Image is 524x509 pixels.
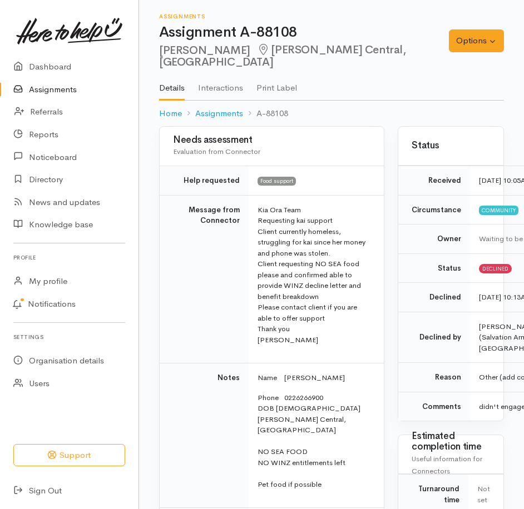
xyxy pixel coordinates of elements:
span: Food support [258,177,296,186]
h2: [PERSON_NAME] [159,44,449,69]
p: Phone 0226266900 DOB [DEMOGRAPHIC_DATA] [PERSON_NAME] Central, [GEOGRAPHIC_DATA] NO SEA FOOD NO W... [258,392,370,490]
td: Circumstance [398,195,470,224]
td: Declined [398,283,470,312]
td: Help requested [160,166,249,196]
a: Interactions [198,68,243,99]
nav: breadcrumb [159,101,504,127]
button: Options [449,29,504,52]
td: Comments [398,392,470,421]
span: [PERSON_NAME] Central, [GEOGRAPHIC_DATA] [159,43,406,69]
h6: Assignments [159,13,449,19]
a: Details [159,68,185,101]
h6: Settings [13,330,125,345]
h1: Assignment A-88108 [159,24,449,41]
li: A-88108 [243,107,288,120]
h3: Status [412,141,490,151]
td: Owner [398,224,470,254]
a: Assignments [195,107,243,120]
td: Status [398,253,470,283]
a: Home [159,107,182,120]
span: Community [479,206,518,214]
span: Declined [479,264,512,273]
h6: Profile [13,250,125,265]
button: Support [13,444,125,467]
h3: Needs assessment [173,135,370,146]
td: Received [398,166,470,196]
span: Useful information for Connectors [412,454,482,476]
td: Notes [160,363,249,508]
div: Not set [477,483,490,505]
a: Print Label [256,68,297,99]
p: Name [PERSON_NAME] [258,372,370,383]
p: Kia Ora Team Requesting kai support Client currently homeless, struggling for kai since her money... [258,204,370,346]
td: Reason [398,363,470,392]
h3: Estimated completion time [412,431,490,452]
td: Declined by [398,312,470,363]
span: Evaluation from Connector [173,147,260,156]
td: Message from Connector [160,195,249,363]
